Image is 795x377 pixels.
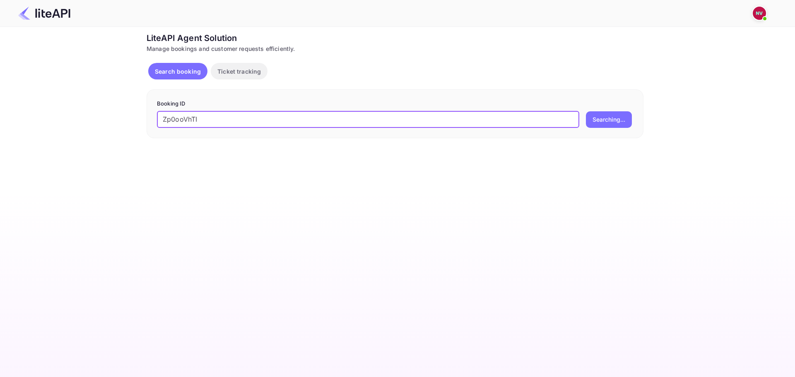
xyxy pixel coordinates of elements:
[753,7,766,20] img: Nicholas Valbusa
[155,67,201,76] p: Search booking
[147,44,643,53] div: Manage bookings and customer requests efficiently.
[157,111,579,128] input: Enter Booking ID (e.g., 63782194)
[586,111,632,128] button: Searching...
[217,67,261,76] p: Ticket tracking
[157,100,633,108] p: Booking ID
[18,7,70,20] img: LiteAPI Logo
[147,32,643,44] div: LiteAPI Agent Solution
